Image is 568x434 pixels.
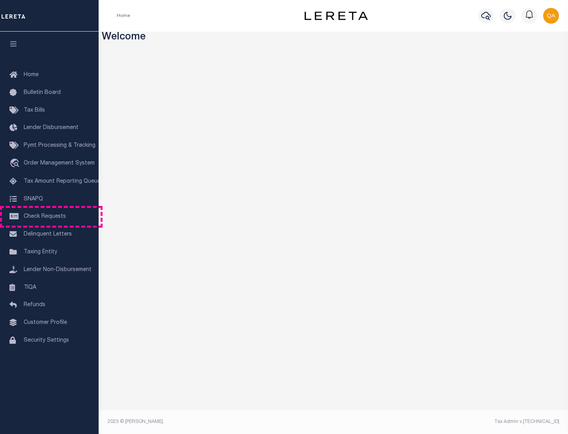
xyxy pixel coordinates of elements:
[117,12,130,19] li: Home
[24,320,67,325] span: Customer Profile
[24,125,78,131] span: Lender Disbursement
[24,72,39,78] span: Home
[24,302,45,308] span: Refunds
[9,159,22,169] i: travel_explore
[543,8,559,24] img: svg+xml;base64,PHN2ZyB4bWxucz0iaHR0cDovL3d3dy53My5vcmcvMjAwMC9zdmciIHBvaW50ZXItZXZlbnRzPSJub25lIi...
[24,267,92,273] span: Lender Non-Disbursement
[24,284,36,290] span: TIQA
[24,232,72,237] span: Delinquent Letters
[102,418,334,425] div: 2025 © [PERSON_NAME].
[24,108,45,113] span: Tax Bills
[24,161,95,166] span: Order Management System
[24,179,101,184] span: Tax Amount Reporting Queue
[305,11,368,20] img: logo-dark.svg
[24,196,43,202] span: SNAPQ
[339,418,559,425] div: Tax Admin v.[TECHNICAL_ID]
[24,338,69,343] span: Security Settings
[24,249,57,255] span: Taxing Entity
[24,90,61,95] span: Bulletin Board
[24,214,66,219] span: Check Requests
[102,32,565,44] h3: Welcome
[24,143,95,148] span: Pymt Processing & Tracking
